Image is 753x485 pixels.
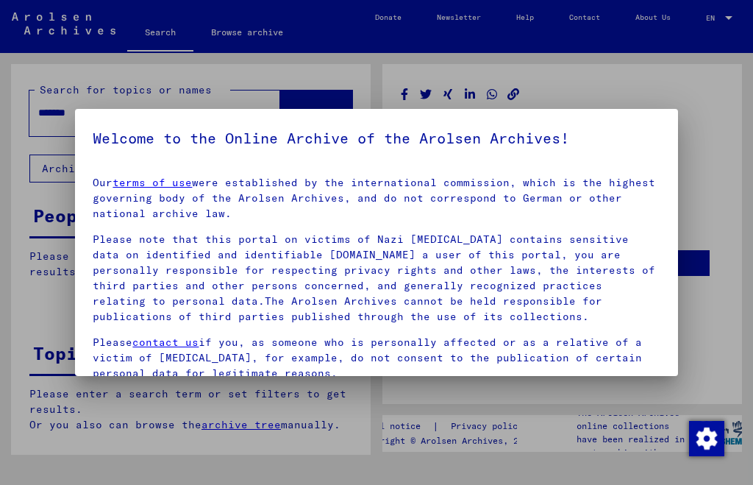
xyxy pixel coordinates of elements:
a: contact us [132,336,199,349]
img: Change consent [689,421,724,456]
p: Please if you, as someone who is personally affected or as a relative of a victim of [MEDICAL_DAT... [93,335,660,381]
h5: Welcome to the Online Archive of the Arolsen Archives! [93,127,660,150]
a: terms of use [113,176,192,189]
p: Our were established by the international commission, which is the highest governing body of the ... [93,175,660,222]
div: Change consent [688,420,724,456]
p: Please note that this portal on victims of Nazi [MEDICAL_DATA] contains sensitive data on identif... [93,232,660,325]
